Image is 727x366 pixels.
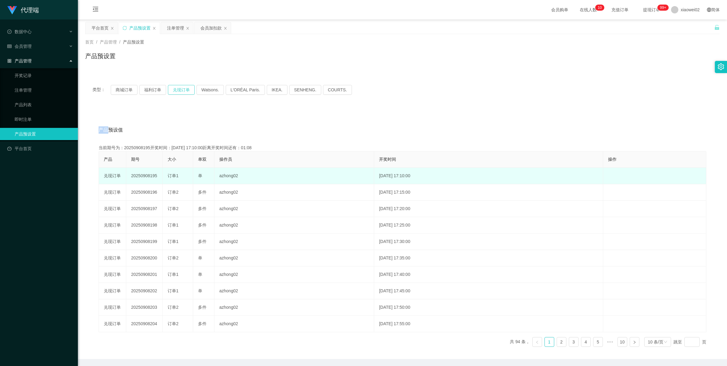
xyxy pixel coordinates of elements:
[581,337,590,347] a: 4
[557,337,566,347] li: 2
[7,30,12,34] i: 图标: check-circle-o
[374,283,603,299] td: [DATE] 17:45:00
[7,58,32,63] span: 产品管理
[226,85,265,95] button: L'ORÉAL Paris.
[15,99,73,111] a: 产品列表
[15,113,73,125] a: 即时注单
[545,337,554,347] a: 1
[129,22,151,34] div: 产品预设置
[92,22,109,34] div: 平台首页
[100,40,117,44] span: 产品管理
[92,85,111,95] span: 类型：
[139,85,166,95] button: 福利订单
[99,168,126,184] td: 兑现订单
[126,168,163,184] td: 20250908195
[224,26,227,30] i: 图标: close
[569,337,578,347] a: 3
[168,321,179,326] span: 订单2
[168,190,179,195] span: 订单2
[214,283,374,299] td: azhong02
[168,206,179,211] span: 订单2
[126,299,163,316] td: 20250908203
[99,217,126,234] td: 兑现订单
[198,190,207,195] span: 多件
[126,316,163,332] td: 20250908204
[168,288,179,293] span: 订单1
[714,25,720,30] i: 图标: unlock
[15,84,73,96] a: 注单管理
[111,85,137,95] button: 商城订单
[374,168,603,184] td: [DATE] 17:10:00
[186,26,190,30] i: 图标: close
[168,305,179,310] span: 订单2
[126,234,163,250] td: 20250908199
[85,40,94,44] span: 首页
[7,44,32,49] span: 会员管理
[15,128,73,140] a: 产品预设置
[214,201,374,217] td: azhong02
[21,0,39,20] h1: 代理端
[214,234,374,250] td: azhong02
[168,255,179,260] span: 订单2
[99,126,123,134] span: 产品预设值
[15,69,73,82] a: 开奖记录
[544,337,554,347] li: 1
[168,173,179,178] span: 订单1
[198,239,207,244] span: 多件
[99,316,126,332] td: 兑现订单
[126,266,163,283] td: 20250908201
[198,157,207,162] span: 单双
[198,305,207,310] span: 多件
[7,29,32,34] span: 数据中心
[718,63,724,70] i: 图标: setting
[633,340,636,344] i: 图标: right
[323,85,352,95] button: COURTS.
[126,283,163,299] td: 20250908202
[123,40,144,44] span: 产品预设置
[110,26,114,30] i: 图标: close
[219,157,232,162] span: 操作员
[581,337,591,347] li: 4
[152,26,156,30] i: 图标: close
[707,8,711,12] i: 图标: global
[374,184,603,201] td: [DATE] 17:15:00
[535,340,539,344] i: 图标: left
[99,184,126,201] td: 兑现订单
[198,255,202,260] span: 单
[131,157,140,162] span: 期号
[85,51,116,61] h1: 产品预设置
[214,316,374,332] td: azhong02
[598,5,600,11] p: 1
[664,340,667,344] i: 图标: down
[374,201,603,217] td: [DATE] 17:20:00
[289,85,321,95] button: SENHENG.
[374,217,603,234] td: [DATE] 17:25:00
[379,157,396,162] span: 开奖时间
[267,85,287,95] button: IKEA.
[374,250,603,266] td: [DATE] 17:35:00
[126,184,163,201] td: 20250908196
[7,44,12,48] i: 图标: table
[99,201,126,217] td: 兑现订单
[214,184,374,201] td: azhong02
[7,6,17,15] img: logo.9652507e.png
[126,250,163,266] td: 20250908200
[605,337,615,347] span: •••
[577,8,600,12] span: 在线人数
[96,40,97,44] span: /
[198,321,207,326] span: 多件
[99,250,126,266] td: 兑现订单
[200,22,222,34] div: 会员加扣款
[198,173,202,178] span: 单
[214,250,374,266] td: azhong02
[510,337,530,347] li: 共 94 条，
[7,7,39,12] a: 代理端
[593,337,603,347] a: 5
[593,337,603,347] li: 5
[104,157,112,162] span: 产品
[198,223,207,227] span: 多件
[167,22,184,34] div: 注单管理
[214,266,374,283] td: azhong02
[168,157,176,162] span: 大小
[658,5,669,11] sup: 1114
